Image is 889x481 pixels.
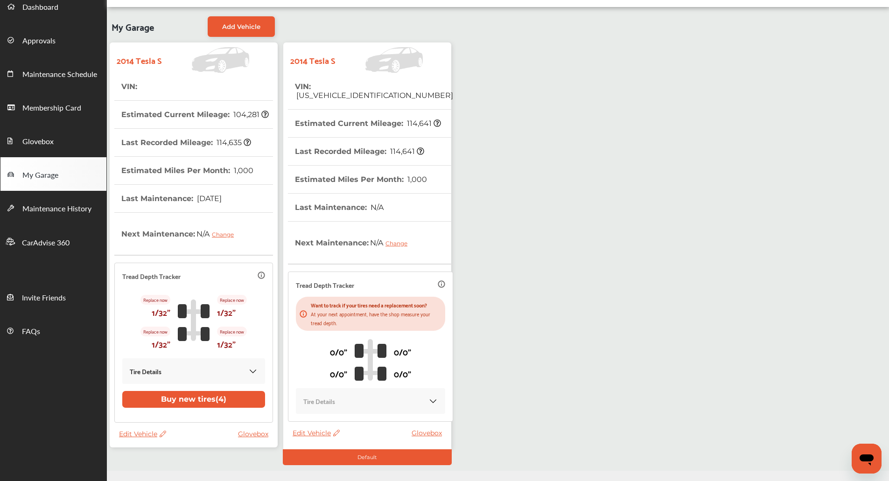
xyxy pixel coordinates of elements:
[22,69,97,81] span: Maintenance Schedule
[303,396,335,406] p: Tire Details
[121,101,269,128] th: Estimated Current Mileage :
[0,191,106,224] a: Maintenance History
[121,157,253,184] th: Estimated Miles Per Month :
[121,73,139,100] th: VIN :
[122,391,265,408] button: Buy new tires(4)
[217,295,247,305] p: Replace now
[232,166,253,175] span: 1,000
[389,147,424,156] span: 114,641
[22,35,56,47] span: Approvals
[248,367,258,376] img: KOKaJQAAAABJRU5ErkJggg==
[22,102,81,114] span: Membership Card
[406,119,441,128] span: 114,641
[385,240,412,247] div: Change
[295,110,441,137] th: Estimated Current Mileage :
[22,326,40,338] span: FAQs
[335,47,427,73] img: Vehicle
[161,47,254,73] img: Vehicle
[295,222,414,264] th: Next Maintenance :
[0,124,106,157] a: Glovebox
[121,185,222,212] th: Last Maintenance :
[195,222,241,245] span: N/A
[232,110,269,119] span: 104,281
[290,53,335,67] strong: 2014 Tesla S
[212,231,238,238] div: Change
[217,327,247,336] p: Replace now
[330,344,347,359] p: 0/0"
[394,366,411,381] p: 0/0"
[22,1,58,14] span: Dashboard
[0,90,106,124] a: Membership Card
[196,194,222,203] span: [DATE]
[295,91,453,100] span: [US_VEHICLE_IDENTIFICATION_NUMBER]
[355,339,386,381] img: tire_track_logo.b900bcbc.svg
[22,292,66,304] span: Invite Friends
[121,129,251,156] th: Last Recorded Mileage :
[217,336,236,351] p: 1/32"
[178,299,210,341] img: tire_track_logo.b900bcbc.svg
[222,23,260,30] span: Add Vehicle
[369,203,384,212] span: N/A
[0,56,106,90] a: Maintenance Schedule
[293,429,340,437] span: Edit Vehicle
[112,16,154,37] span: My Garage
[852,444,882,474] iframe: Button to launch messaging window
[0,157,106,191] a: My Garage
[152,336,170,351] p: 1/32"
[22,169,58,181] span: My Garage
[117,53,161,67] strong: 2014 Tesla S
[295,138,424,165] th: Last Recorded Mileage :
[283,449,452,465] div: Default
[208,16,275,37] a: Add Vehicle
[140,295,170,305] p: Replace now
[295,166,427,193] th: Estimated Miles Per Month :
[412,429,447,437] a: Glovebox
[406,175,427,184] span: 1,000
[238,430,273,438] a: Glovebox
[130,366,161,376] p: Tire Details
[369,231,414,254] span: N/A
[311,309,441,327] p: At your next appointment, have the shop measure your tread depth.
[217,305,236,319] p: 1/32"
[311,300,441,309] p: Want to track if your tires need a replacement soon?
[428,397,438,406] img: KOKaJQAAAABJRU5ErkJggg==
[295,194,384,221] th: Last Maintenance :
[22,136,54,148] span: Glovebox
[296,279,354,290] p: Tread Depth Tracker
[152,305,170,319] p: 1/32"
[330,366,347,381] p: 0/0"
[122,271,181,281] p: Tread Depth Tracker
[0,23,106,56] a: Approvals
[394,344,411,359] p: 0/0"
[140,327,170,336] p: Replace now
[22,203,91,215] span: Maintenance History
[215,138,251,147] span: 114,635
[121,213,241,255] th: Next Maintenance :
[295,73,453,109] th: VIN :
[119,430,166,438] span: Edit Vehicle
[22,237,70,249] span: CarAdvise 360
